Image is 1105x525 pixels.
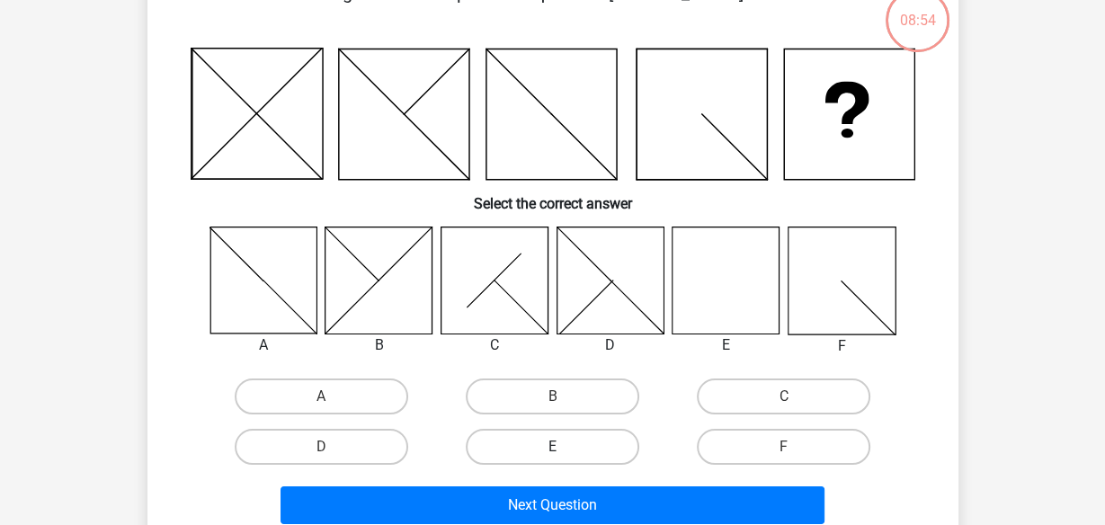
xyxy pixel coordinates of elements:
div: C [427,334,563,356]
button: Next Question [281,486,824,524]
div: E [658,334,794,356]
div: F [774,335,910,357]
div: A [196,334,332,356]
label: E [466,429,639,465]
label: B [466,378,639,414]
label: D [235,429,408,465]
div: D [543,334,679,356]
h6: Select the correct answer [176,181,930,212]
label: F [697,429,870,465]
label: A [235,378,408,414]
label: C [697,378,870,414]
div: B [311,334,447,356]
